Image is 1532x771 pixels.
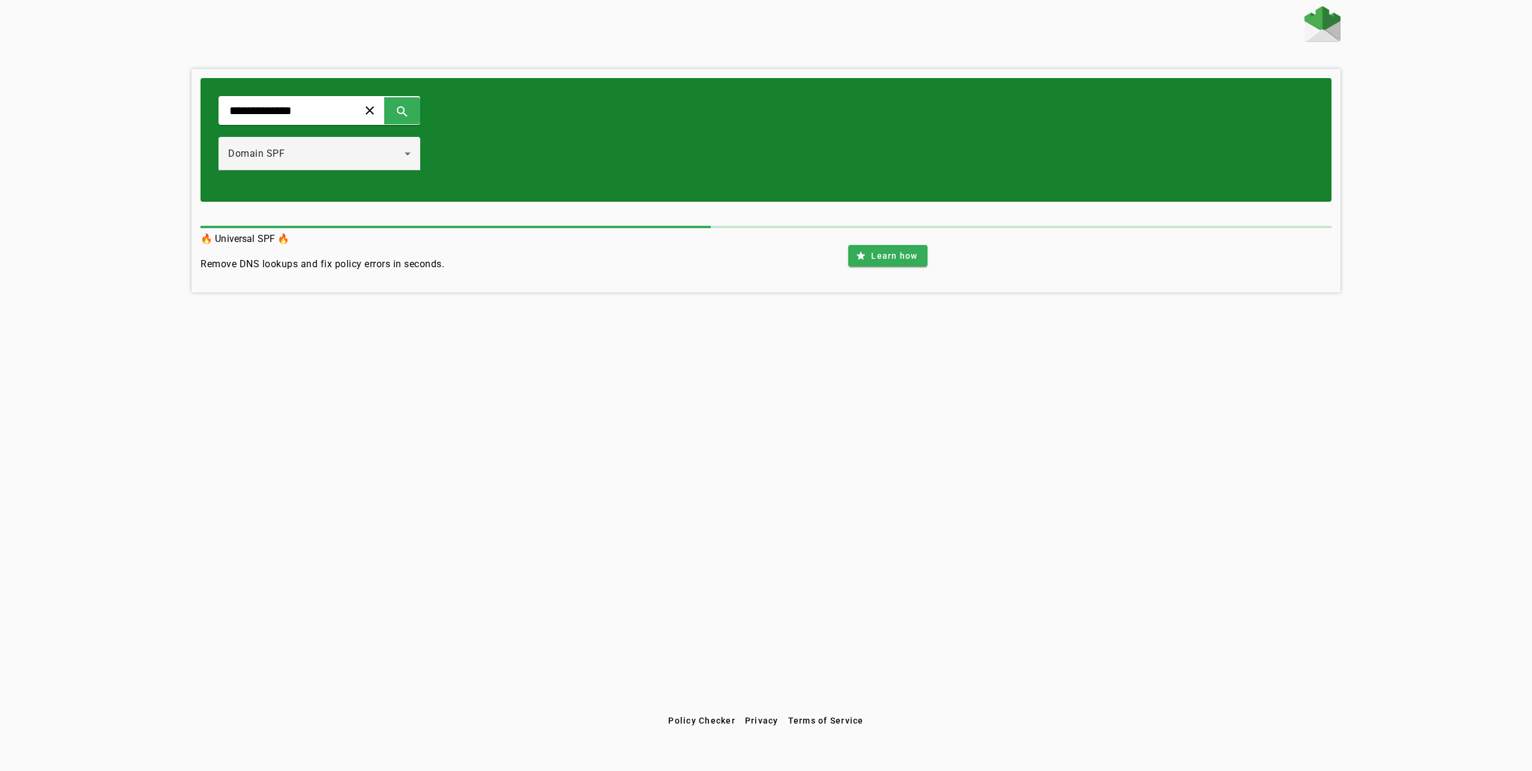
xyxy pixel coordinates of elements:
img: Fraudmarc Logo [1304,6,1340,42]
span: Policy Checker [668,716,735,725]
button: Policy Checker [663,710,740,731]
a: Home [1304,6,1340,45]
button: Terms of Service [783,710,869,731]
h3: 🔥 Universal SPF 🔥 [201,231,444,247]
span: Terms of Service [788,716,864,725]
h4: Remove DNS lookups and fix policy errors in seconds. [201,257,444,271]
button: Privacy [740,710,783,731]
span: Learn how [871,250,917,262]
span: Privacy [745,716,779,725]
span: Domain SPF [228,148,285,159]
button: Learn how [848,245,927,267]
